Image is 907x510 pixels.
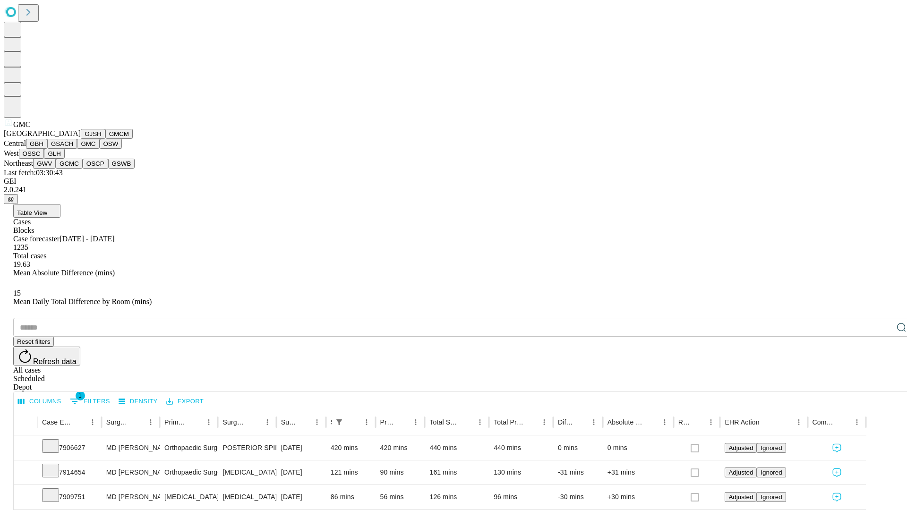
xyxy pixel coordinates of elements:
button: Menu [310,416,324,429]
button: Menu [538,416,551,429]
button: Sort [131,416,144,429]
div: MD [PERSON_NAME] [PERSON_NAME] Md [106,485,155,509]
span: Adjusted [728,444,753,451]
span: Total cases [13,252,46,260]
div: EHR Action [725,418,759,426]
button: Select columns [16,394,64,409]
span: Ignored [761,469,782,476]
span: Last fetch: 03:30:43 [4,169,63,177]
div: 96 mins [494,485,548,509]
span: 19.63 [13,260,30,268]
button: OSSC [19,149,44,159]
span: Mean Daily Total Difference by Room (mins) [13,297,152,306]
span: Ignored [761,493,782,501]
div: 440 mins [429,436,484,460]
button: GSWB [108,159,135,169]
div: 130 mins [494,460,548,484]
button: Sort [574,416,587,429]
span: Refresh data [33,357,77,365]
div: 420 mins [380,436,420,460]
span: Ignored [761,444,782,451]
button: GBH [26,139,47,149]
div: 7906627 [42,436,97,460]
button: Adjusted [725,492,757,502]
button: Menu [850,416,864,429]
button: Menu [261,416,274,429]
span: Mean Absolute Difference (mins) [13,269,115,277]
span: 1235 [13,243,28,251]
div: [DATE] [281,460,321,484]
span: Reset filters [17,338,50,345]
div: -31 mins [558,460,598,484]
button: Expand [18,440,33,457]
button: Table View [13,204,60,218]
button: Export [164,394,206,409]
div: Comments [813,418,836,426]
button: Menu [86,416,99,429]
div: Surgery Name [222,418,246,426]
div: 440 mins [494,436,548,460]
button: Menu [704,416,718,429]
div: Resolved in EHR [678,418,691,426]
button: Expand [18,465,33,481]
div: MD [PERSON_NAME] [PERSON_NAME] Md [106,460,155,484]
div: 2.0.241 [4,186,903,194]
button: GMCM [105,129,133,139]
div: Primary Service [164,418,188,426]
div: [DATE] [281,485,321,509]
button: GMC [77,139,99,149]
button: Ignored [757,467,786,477]
button: GLH [44,149,64,159]
button: Sort [297,416,310,429]
div: 86 mins [331,485,371,509]
span: Adjusted [728,493,753,501]
div: 126 mins [429,485,484,509]
button: Menu [202,416,215,429]
button: Sort [460,416,473,429]
div: 90 mins [380,460,420,484]
button: Sort [524,416,538,429]
button: GCMC [56,159,83,169]
div: [DATE] [281,436,321,460]
button: Show filters [68,394,112,409]
button: Sort [347,416,360,429]
div: [MEDICAL_DATA] LESS THAN 50SQ CM [222,485,271,509]
button: GSACH [47,139,77,149]
button: Density [116,394,160,409]
div: Orthopaedic Surgery [164,460,213,484]
div: 7914654 [42,460,97,484]
div: 420 mins [331,436,371,460]
div: [MEDICAL_DATA] DRAINAGE DEEP [MEDICAL_DATA] POSTERIOR [MEDICAL_DATA] SPINE [222,460,271,484]
div: +31 mins [608,460,669,484]
button: OSCP [83,159,108,169]
div: 7909751 [42,485,97,509]
div: 0 mins [558,436,598,460]
div: Orthopaedic Surgery [164,436,213,460]
div: Surgeon Name [106,418,130,426]
button: Show filters [333,416,346,429]
div: 161 mins [429,460,484,484]
span: Adjusted [728,469,753,476]
span: @ [8,195,14,203]
button: Sort [73,416,86,429]
div: 56 mins [380,485,420,509]
span: Table View [17,209,47,216]
span: Case forecaster [13,235,60,243]
div: Difference [558,418,573,426]
span: 1 [76,391,85,400]
div: POSTERIOR SPINE SEGMENTAL INSTRUMENTATION 13 OR MORE PSF [222,436,271,460]
button: Sort [396,416,409,429]
div: 1 active filter [333,416,346,429]
button: Menu [658,416,671,429]
button: Sort [645,416,658,429]
div: +30 mins [608,485,669,509]
span: Northeast [4,159,33,167]
button: Adjusted [725,443,757,453]
div: GEI [4,177,903,186]
button: Sort [248,416,261,429]
button: Ignored [757,443,786,453]
button: Menu [144,416,157,429]
div: MD [PERSON_NAME] [PERSON_NAME] Md [106,436,155,460]
button: Reset filters [13,337,54,347]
